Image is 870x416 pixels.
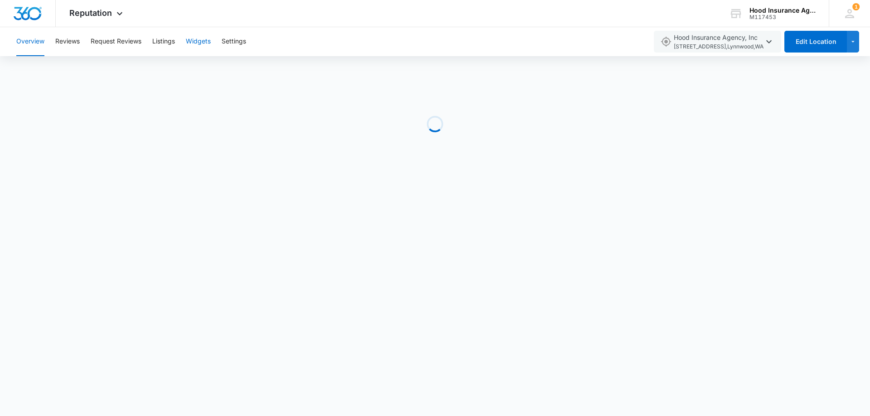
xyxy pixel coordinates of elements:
[674,33,764,51] span: Hood Insurance Agency, Inc
[69,8,112,18] span: Reputation
[186,27,211,56] button: Widgets
[674,43,764,51] span: [STREET_ADDRESS] , Lynnwood , WA
[55,27,80,56] button: Reviews
[852,3,860,10] span: 1
[16,27,44,56] button: Overview
[222,27,246,56] button: Settings
[654,31,781,53] button: Hood Insurance Agency, Inc[STREET_ADDRESS],Lynnwood,WA
[852,3,860,10] div: notifications count
[749,14,816,20] div: account id
[91,27,141,56] button: Request Reviews
[749,7,816,14] div: account name
[784,31,847,53] button: Edit Location
[152,27,175,56] button: Listings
